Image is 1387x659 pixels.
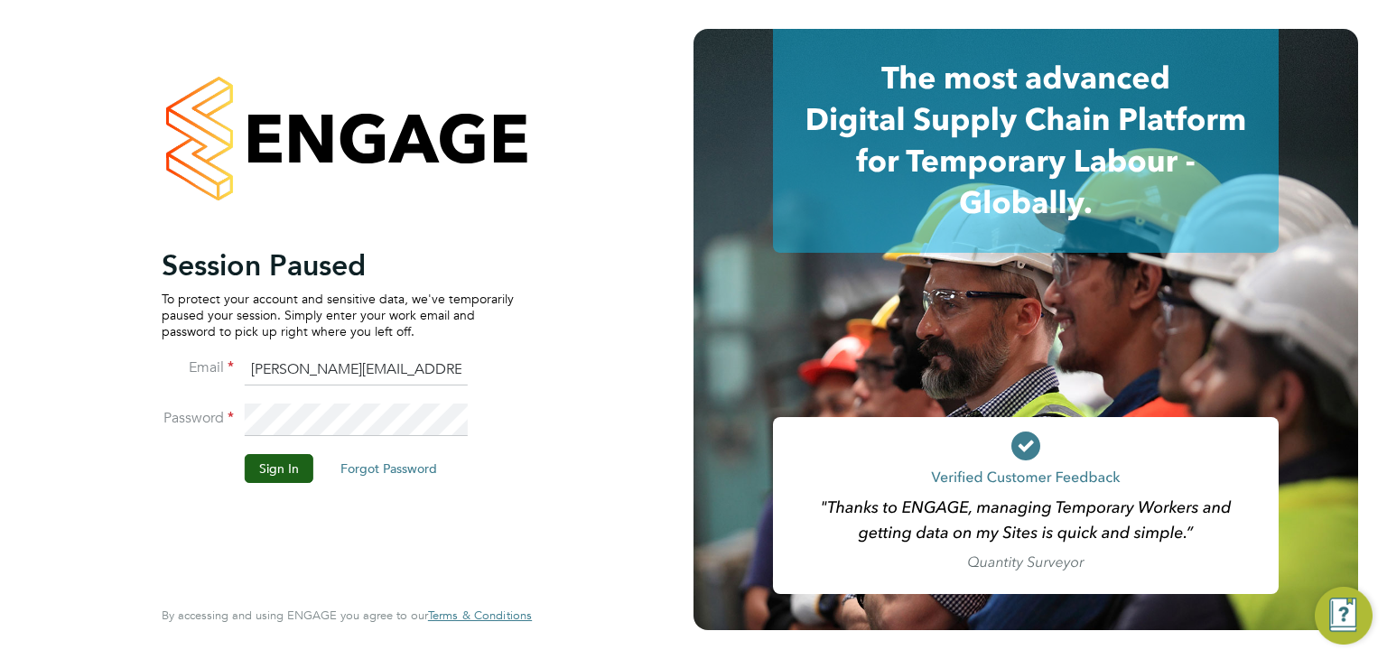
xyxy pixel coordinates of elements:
p: To protect your account and sensitive data, we've temporarily paused your session. Simply enter y... [162,291,514,340]
input: Enter your work email... [245,354,468,386]
label: Password [162,409,234,428]
span: By accessing and using ENGAGE you agree to our [162,608,532,623]
button: Engage Resource Center [1315,587,1373,645]
button: Forgot Password [326,454,451,483]
label: Email [162,358,234,377]
button: Sign In [245,454,313,483]
a: Terms & Conditions [428,608,532,623]
span: Terms & Conditions [428,608,532,623]
h2: Session Paused [162,247,514,283]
